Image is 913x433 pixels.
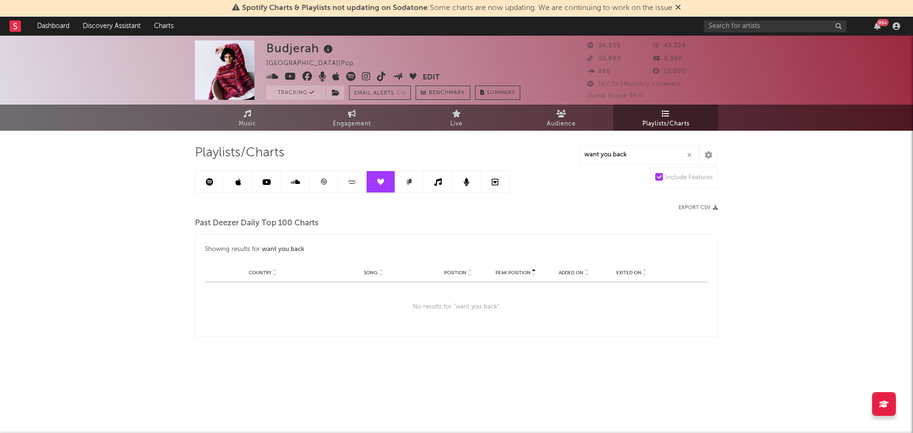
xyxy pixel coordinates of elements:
div: want you back [262,244,304,255]
a: Discovery Assistant [76,17,147,36]
span: Peak Position [495,270,531,276]
span: Added On [559,270,583,276]
span: 8,360 [653,56,682,62]
button: Edit [423,72,440,84]
span: Live [450,118,463,130]
span: Song [364,270,378,276]
span: Benchmark [429,87,465,99]
span: Jump Score: 38.0 [587,93,643,99]
button: Export CSV [679,205,718,211]
a: Charts [147,17,180,36]
a: Benchmark [416,86,470,100]
span: Music [239,118,256,130]
span: Audience [547,118,576,130]
span: Position [444,270,466,276]
div: [GEOGRAPHIC_DATA] | Pop [266,58,365,69]
div: No results for " want you back ". [205,282,708,332]
a: Dashboard [30,17,76,36]
button: Tracking [266,86,326,100]
button: 99+ [874,22,881,30]
a: Live [404,105,509,131]
span: 12,000 [653,68,686,75]
div: Budjerah [266,40,335,56]
span: : Some charts are now updating. We are continuing to work on the issue [242,4,672,12]
span: 167,343 Monthly Listeners [587,81,681,87]
div: Include Features [665,172,713,183]
span: Exited On [616,270,641,276]
span: Country [249,270,272,276]
a: Engagement [300,105,404,131]
input: Search Playlists/Charts [579,145,698,164]
span: Playlists/Charts [195,147,284,159]
em: On [397,91,406,96]
span: Dismiss [675,4,681,12]
input: Search for artists [704,20,846,32]
div: Showing results for [205,244,708,255]
span: Past Deezer Daily Top 100 Charts [195,218,319,229]
a: Playlists/Charts [613,105,718,131]
span: 43,324 [653,43,686,49]
span: Summary [487,90,515,96]
div: 99 + [877,19,889,26]
span: 260 [587,68,611,75]
span: Playlists/Charts [642,118,690,130]
span: Engagement [333,118,371,130]
span: Spotify Charts & Playlists not updating on Sodatone [242,4,427,12]
a: Audience [509,105,613,131]
button: Email AlertsOn [349,86,411,100]
span: 30,900 [587,56,621,62]
a: Music [195,105,300,131]
button: Summary [475,86,520,100]
span: 34,905 [587,43,621,49]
